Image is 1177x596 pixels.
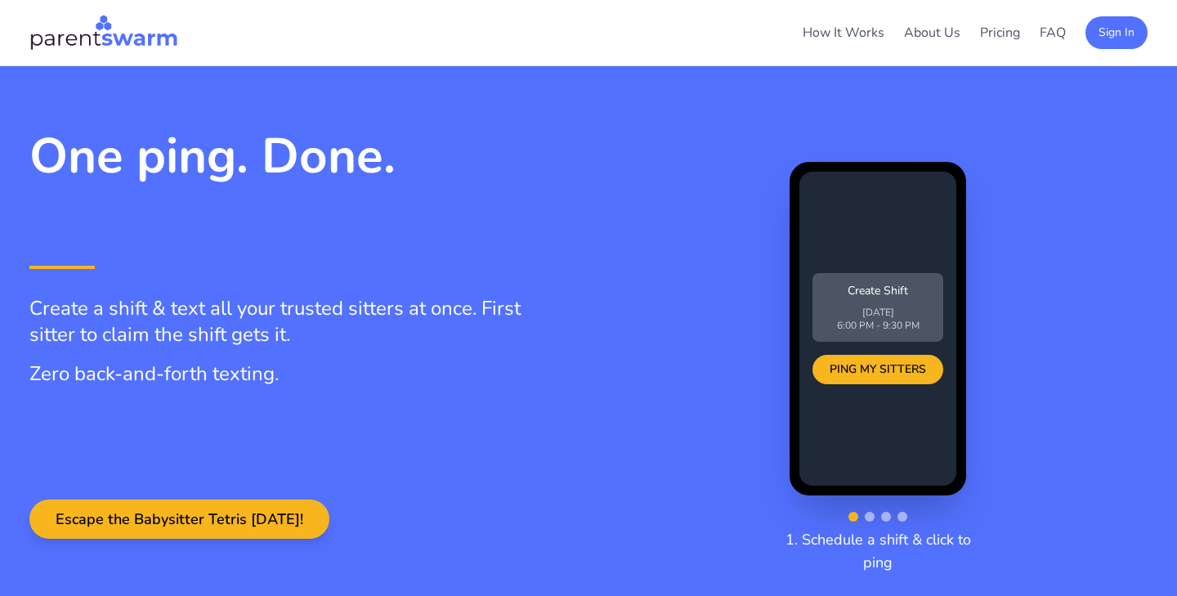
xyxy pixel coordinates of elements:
[822,306,933,319] p: [DATE]
[29,500,329,539] button: Escape the Babysitter Tetris [DATE]!
[980,24,1020,42] a: Pricing
[904,24,960,42] a: About Us
[29,511,329,529] a: Escape the Babysitter Tetris [DATE]!
[1085,23,1148,41] a: Sign In
[822,319,933,332] p: 6:00 PM - 9:30 PM
[29,13,178,52] img: Parentswarm Logo
[812,355,943,384] div: PING MY SITTERS
[1085,16,1148,49] button: Sign In
[803,24,884,42] a: How It Works
[1040,24,1066,42] a: FAQ
[822,283,933,299] p: Create Shift
[773,528,982,574] p: 1. Schedule a shift & click to ping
